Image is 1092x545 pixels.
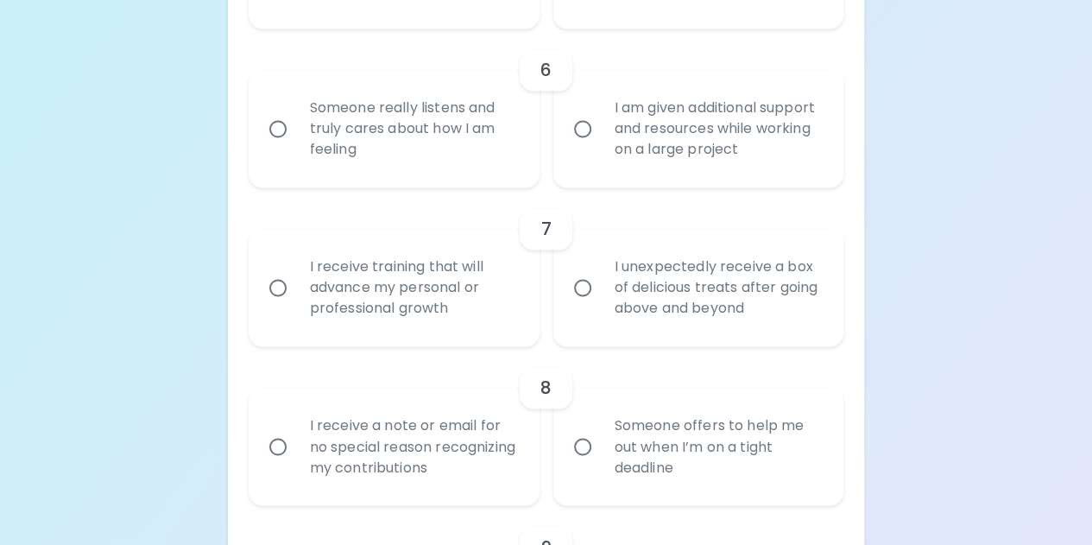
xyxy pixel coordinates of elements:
h6: 6 [540,56,552,84]
div: I receive a note or email for no special reason recognizing my contributions [296,395,530,498]
div: I am given additional support and resources while working on a large project [601,77,835,181]
div: choice-group-check [249,346,844,505]
h6: 8 [540,374,552,402]
h6: 7 [540,215,551,243]
div: I unexpectedly receive a box of delicious treats after going above and beyond [601,236,835,339]
div: Someone offers to help me out when I’m on a tight deadline [601,395,835,498]
div: choice-group-check [249,29,844,187]
div: Someone really listens and truly cares about how I am feeling [296,77,530,181]
div: I receive training that will advance my personal or professional growth [296,236,530,339]
div: choice-group-check [249,187,844,346]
